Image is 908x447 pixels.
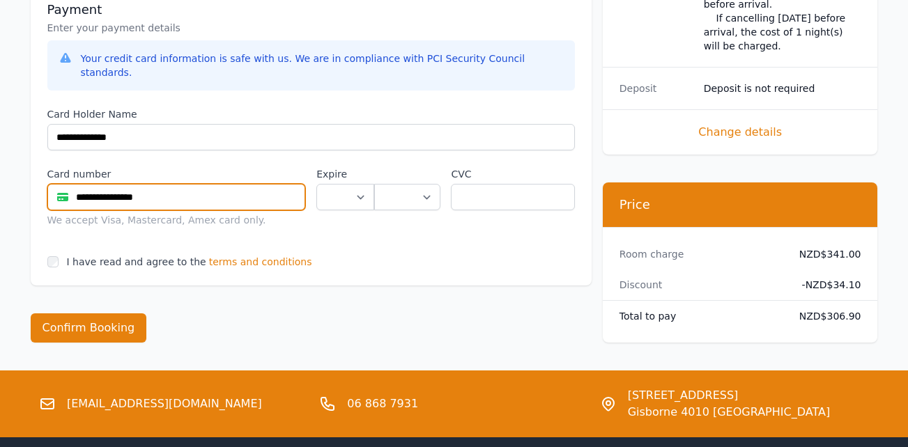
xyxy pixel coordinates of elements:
[620,124,861,141] span: Change details
[628,387,830,404] span: [STREET_ADDRESS]
[347,395,418,412] a: 06 868 7931
[47,107,575,121] label: Card Holder Name
[788,309,861,323] dd: NZD$306.90
[47,167,306,181] label: Card number
[47,1,575,18] h3: Payment
[81,52,564,79] div: Your credit card information is safe with us. We are in compliance with PCI Security Council stan...
[788,247,861,261] dd: NZD$341.00
[620,309,777,323] dt: Total to pay
[704,81,861,95] dd: Deposit is not required
[31,313,147,343] button: Confirm Booking
[374,167,440,181] label: .
[620,247,777,261] dt: Room charge
[788,278,861,292] dd: - NZD$34.10
[209,255,312,269] span: terms and conditions
[316,167,374,181] label: Expire
[620,196,861,213] h3: Price
[47,213,306,227] div: We accept Visa, Mastercard, Amex card only.
[47,21,575,35] p: Enter your payment details
[451,167,574,181] label: CVC
[67,256,206,267] label: I have read and agree to the
[67,395,262,412] a: [EMAIL_ADDRESS][DOMAIN_NAME]
[628,404,830,421] span: Gisborne 4010 [GEOGRAPHIC_DATA]
[620,278,777,292] dt: Discount
[620,81,693,95] dt: Deposit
